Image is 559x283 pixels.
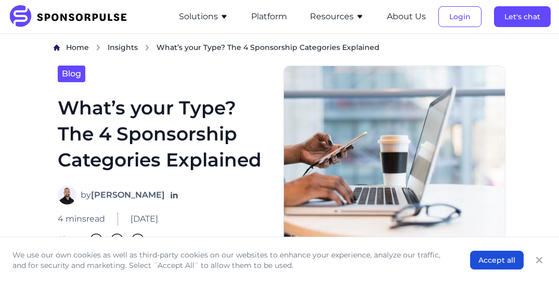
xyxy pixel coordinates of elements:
[81,189,165,201] span: by
[169,190,179,200] a: Follow on LinkedIn
[58,213,105,225] span: 4 mins read
[12,250,449,271] p: We use our own cookies as well as third-party cookies on our websites to enhance your experience,...
[387,12,426,21] a: About Us
[157,42,380,53] span: What’s your Type? The 4 Sponsorship Categories Explained
[91,190,165,200] strong: [PERSON_NAME]
[58,95,271,173] h1: What’s your Type? The 4 Sponsorship Categories Explained
[131,213,158,225] span: [DATE]
[251,12,287,21] a: Platform
[144,44,150,51] img: chevron right
[66,42,89,53] a: Home
[95,44,101,51] img: chevron right
[283,66,505,246] img: Image courtesy Christina @ wocintechchat.com via Unsplash
[494,12,551,21] a: Let's chat
[470,251,524,269] button: Accept all
[58,66,85,82] a: Blog
[132,234,144,246] img: Twitter
[66,43,89,52] span: Home
[111,234,123,246] img: Facebook
[8,5,135,28] img: SponsorPulse
[58,234,82,246] span: Share
[108,43,138,52] span: Insights
[58,186,76,204] img: Eddy Sidani
[108,42,138,53] a: Insights
[54,44,60,51] img: Home
[90,234,102,246] img: Linkedin
[494,6,551,27] button: Let's chat
[179,10,228,23] button: Solutions
[251,10,287,23] button: Platform
[438,6,482,27] button: Login
[310,10,364,23] button: Resources
[438,12,482,21] a: Login
[532,253,547,267] button: Close
[387,10,426,23] button: About Us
